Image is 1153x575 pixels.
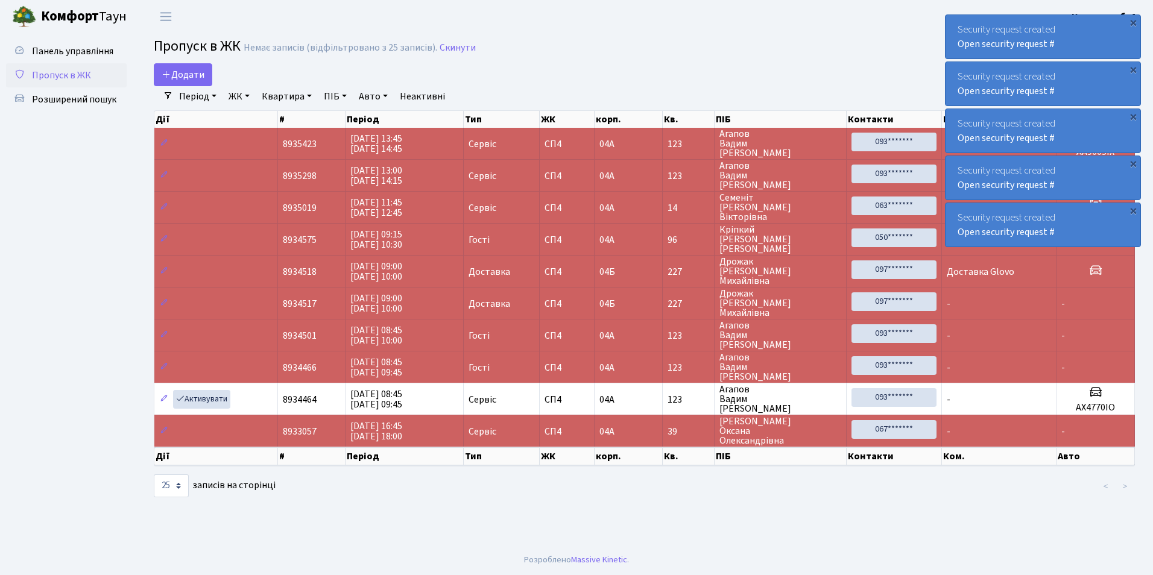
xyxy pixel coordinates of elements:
th: Дії [154,447,278,465]
span: Додати [162,68,204,81]
span: 96 [668,235,709,245]
span: - [947,425,950,438]
span: Доставка Glovo [947,265,1014,278]
button: Переключити навігацію [151,7,181,27]
span: СП4 [545,299,589,309]
a: Open security request # [958,37,1055,51]
span: 8935298 [283,169,317,183]
span: СП4 [545,235,589,245]
span: - [1061,361,1065,374]
th: Контакти [847,111,942,128]
span: [DATE] 08:45 [DATE] 10:00 [350,324,402,347]
div: × [1127,157,1139,169]
a: Період [174,86,221,107]
span: 123 [668,331,709,341]
span: 14 [668,203,709,213]
span: Агапов Вадим [PERSON_NAME] [719,321,841,350]
th: Авто [1057,447,1135,465]
span: [DATE] 09:00 [DATE] 10:00 [350,260,402,283]
th: Ком. [942,111,1057,128]
th: Тип [464,111,540,128]
div: Security request created [946,15,1140,58]
th: # [278,447,346,465]
span: 227 [668,299,709,309]
div: Security request created [946,62,1140,105]
th: ПІБ [715,447,847,465]
span: [DATE] 09:00 [DATE] 10:00 [350,292,402,315]
span: 8935019 [283,201,317,215]
span: Панель управління [32,45,113,58]
a: Авто [354,86,393,107]
span: Семеніт [PERSON_NAME] Вікторівна [719,193,841,222]
span: Гості [469,331,490,341]
th: Період [346,447,464,465]
span: СП4 [545,203,589,213]
span: Агапов Вадим [PERSON_NAME] [719,353,841,382]
span: 8934464 [283,393,317,406]
span: Сервіс [469,203,496,213]
a: Панель управління [6,39,127,63]
th: ПІБ [715,111,847,128]
span: Агапов Вадим [PERSON_NAME] [719,385,841,413]
img: logo.png [12,5,36,29]
span: 04А [599,201,614,215]
span: Агапов Вадим [PERSON_NAME] [719,129,841,158]
span: Розширений пошук [32,93,116,106]
span: Дрожак [PERSON_NAME] Михайлівна [719,257,841,286]
a: Розширений пошук [6,87,127,112]
div: × [1127,16,1139,28]
span: Доставка [469,267,510,277]
th: Ком. [942,447,1057,465]
div: × [1127,204,1139,216]
div: Security request created [946,156,1140,200]
span: 04А [599,233,614,247]
span: [DATE] 13:45 [DATE] 14:45 [350,132,402,156]
a: ПІБ [319,86,352,107]
span: - [1061,425,1065,438]
a: Пропуск в ЖК [6,63,127,87]
th: # [278,111,346,128]
span: Сервіс [469,139,496,149]
span: Доставка [469,299,510,309]
th: ЖК [540,111,595,128]
span: Агапов Вадим [PERSON_NAME] [719,161,841,190]
span: - [947,393,950,406]
span: Пропуск в ЖК [154,36,241,57]
a: Open security request # [958,131,1055,145]
span: СП4 [545,171,589,181]
span: 8934518 [283,265,317,278]
span: 8934466 [283,361,317,374]
span: - [947,329,950,342]
span: [PERSON_NAME] Оксана Олександрівна [719,416,841,445]
span: СП4 [545,363,589,372]
th: Контакти [847,447,942,465]
th: ЖК [540,447,595,465]
span: 8934575 [283,233,317,247]
span: 04Б [599,265,615,278]
span: 123 [668,363,709,372]
span: 04А [599,137,614,151]
a: ЖК [224,86,254,107]
span: СП4 [545,139,589,149]
span: 39 [668,427,709,436]
span: 227 [668,267,709,277]
span: Гості [469,363,490,372]
span: 04А [599,393,614,406]
span: [DATE] 09:15 [DATE] 10:30 [350,228,402,251]
span: Гості [469,235,490,245]
span: Сервіс [469,395,496,404]
span: СП4 [545,331,589,341]
span: СП4 [545,395,589,404]
span: 8935423 [283,137,317,151]
a: Квартира [257,86,317,107]
a: Open security request # [958,178,1055,192]
a: Open security request # [958,225,1055,239]
span: Сервіс [469,427,496,436]
span: Таун [41,7,127,27]
span: - [947,297,950,310]
span: 04А [599,425,614,438]
span: - [1061,329,1065,342]
th: корп. [595,111,663,128]
span: 04А [599,169,614,183]
th: корп. [595,447,663,465]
